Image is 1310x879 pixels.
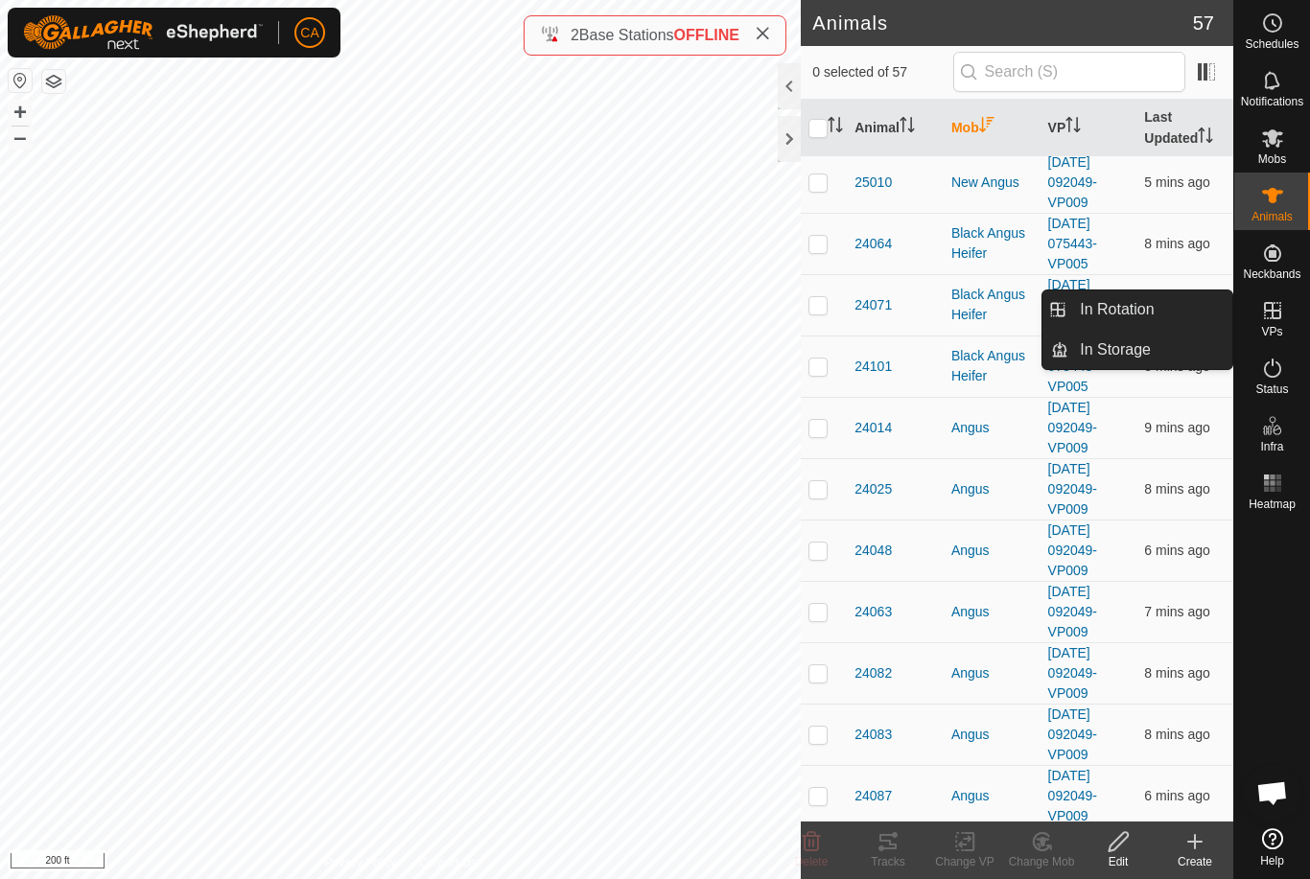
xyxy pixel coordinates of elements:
[951,173,1033,193] div: New Angus
[1080,338,1151,361] span: In Storage
[1048,154,1097,210] a: [DATE] 092049-VP009
[1249,498,1296,510] span: Heatmap
[23,15,263,50] img: Gallagher Logo
[1048,338,1097,394] a: [DATE] 075443-VP005
[951,223,1033,264] div: Black Angus Heifer
[812,12,1193,35] h2: Animals
[419,854,476,871] a: Contact Us
[300,23,318,43] span: CA
[1048,216,1097,271] a: [DATE] 075443-VP005
[42,70,65,93] button: Map Layers
[900,120,915,135] p-sorticon: Activate to sort
[854,541,892,561] span: 24048
[854,173,892,193] span: 25010
[1144,174,1209,190] span: 28 Aug 2025 at 4:23 pm
[1042,290,1232,329] li: In Rotation
[571,27,579,43] span: 2
[951,479,1033,499] div: Angus
[9,101,32,124] button: +
[1003,853,1080,870] div: Change Mob
[1260,441,1283,452] span: Infra
[9,126,32,149] button: –
[674,27,739,43] span: OFFLINE
[1048,522,1097,578] a: [DATE] 092049-VP009
[1144,481,1209,497] span: 28 Aug 2025 at 4:20 pm
[579,27,674,43] span: Base Stations
[1144,788,1209,803] span: 28 Aug 2025 at 4:22 pm
[1144,420,1209,435] span: 28 Aug 2025 at 4:19 pm
[1198,130,1213,146] p-sorticon: Activate to sort
[1243,268,1300,280] span: Neckbands
[1244,764,1301,821] a: Open chat
[1048,706,1097,762] a: [DATE] 092049-VP009
[1144,604,1209,619] span: 28 Aug 2025 at 4:20 pm
[1193,9,1214,37] span: 57
[951,725,1033,745] div: Angus
[854,357,892,377] span: 24101
[1068,290,1232,329] a: In Rotation
[926,853,1003,870] div: Change VP
[1255,383,1288,395] span: Status
[854,234,892,254] span: 24064
[854,725,892,745] span: 24083
[1144,236,1209,251] span: 28 Aug 2025 at 4:19 pm
[1144,543,1209,558] span: 28 Aug 2025 at 4:22 pm
[1157,853,1233,870] div: Create
[1048,645,1097,701] a: [DATE] 092049-VP009
[953,52,1185,92] input: Search (S)
[854,786,892,806] span: 24087
[951,346,1033,386] div: Black Angus Heifer
[325,854,397,871] a: Privacy Policy
[1048,768,1097,823] a: [DATE] 092049-VP009
[951,418,1033,438] div: Angus
[951,663,1033,683] div: Angus
[1144,727,1209,742] span: 28 Aug 2025 at 4:19 pm
[854,602,892,622] span: 24063
[1234,821,1310,874] a: Help
[951,602,1033,622] div: Angus
[951,541,1033,561] div: Angus
[951,285,1033,325] div: Black Angus Heifer
[1080,853,1157,870] div: Edit
[9,69,32,92] button: Reset Map
[1260,855,1284,867] span: Help
[1065,120,1081,135] p-sorticon: Activate to sort
[1252,211,1293,222] span: Animals
[854,418,892,438] span: 24014
[1241,96,1303,107] span: Notifications
[1080,298,1154,321] span: In Rotation
[854,663,892,683] span: 24082
[795,855,829,868] span: Delete
[1048,400,1097,455] a: [DATE] 092049-VP009
[812,62,952,82] span: 0 selected of 57
[1048,461,1097,517] a: [DATE] 092049-VP009
[1068,331,1232,369] a: In Storage
[854,479,892,499] span: 24025
[951,786,1033,806] div: Angus
[1136,100,1233,157] th: Last Updated
[1261,326,1282,337] span: VPs
[1042,331,1232,369] li: In Storage
[1245,38,1298,50] span: Schedules
[850,853,926,870] div: Tracks
[1041,100,1137,157] th: VP
[1144,665,1209,681] span: 28 Aug 2025 at 4:19 pm
[979,120,994,135] p-sorticon: Activate to sort
[1144,359,1209,374] span: 28 Aug 2025 at 4:22 pm
[828,120,843,135] p-sorticon: Activate to sort
[1048,584,1097,639] a: [DATE] 092049-VP009
[1258,153,1286,165] span: Mobs
[854,295,892,315] span: 24071
[944,100,1041,157] th: Mob
[1048,277,1097,333] a: [DATE] 075443-VP005
[847,100,944,157] th: Animal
